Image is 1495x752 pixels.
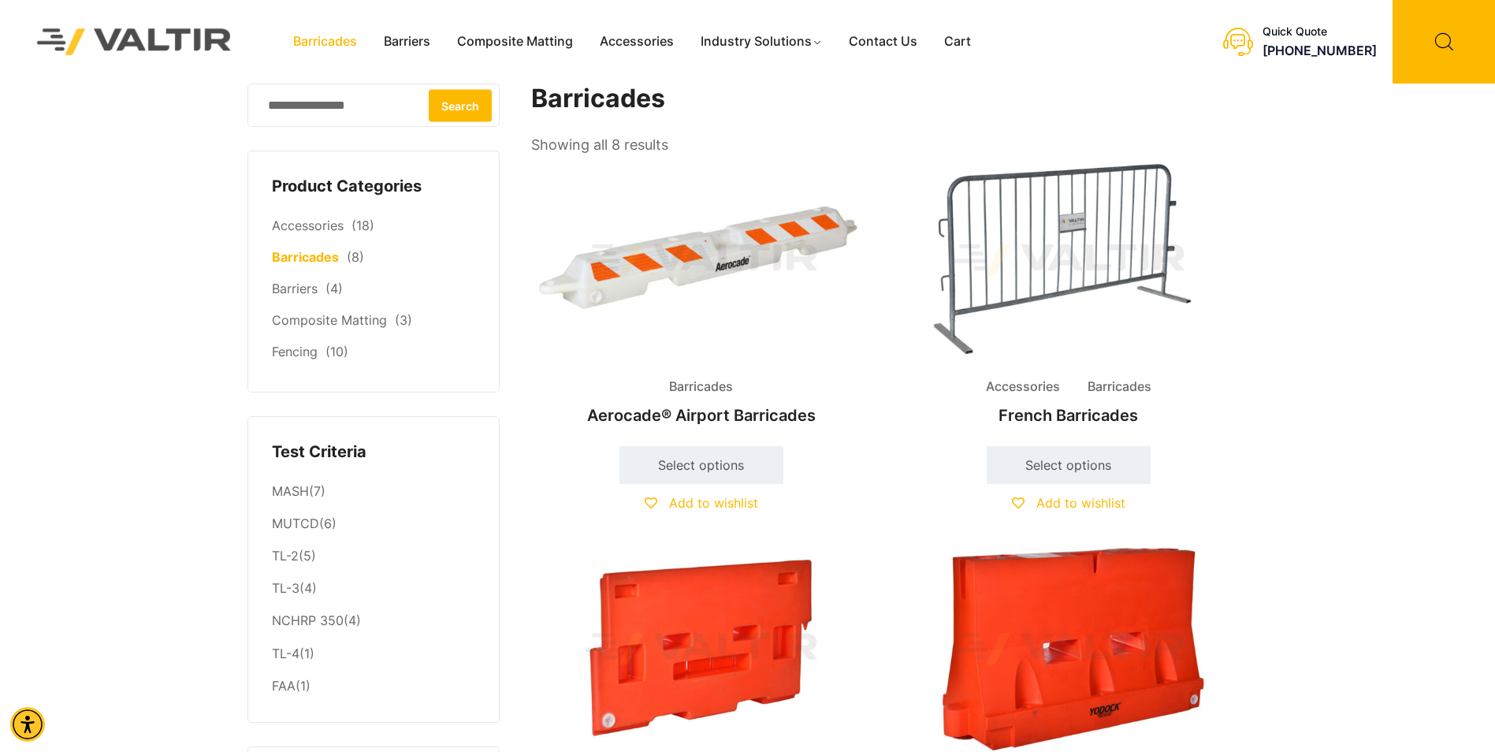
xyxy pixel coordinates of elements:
h1: Barricades [531,84,1240,114]
h4: Test Criteria [272,441,475,464]
span: (3) [395,312,412,328]
a: Add to wishlist [645,495,758,511]
a: Accessories [586,30,687,54]
li: (4) [272,605,475,638]
a: call (888) 496-3625 [1263,43,1377,58]
li: (5) [272,541,475,573]
li: (6) [272,508,475,541]
h2: Aerocade® Airport Barricades [531,398,872,433]
span: Add to wishlist [1036,495,1125,511]
button: Search [429,89,492,121]
p: Showing all 8 results [531,132,668,158]
h4: Product Categories [272,175,475,199]
a: Barriers [370,30,444,54]
a: BarricadesAerocade® Airport Barricades [531,158,872,433]
a: NCHRP 350 [272,612,344,628]
img: Valtir Rentals [17,8,252,75]
img: A white traffic barrier with orange reflective stripes, labeled "Aerocade." [531,158,872,362]
div: Accessibility Menu [10,707,45,742]
span: Add to wishlist [669,495,758,511]
a: FAA [272,678,296,694]
span: Barricades [657,375,745,399]
a: TL-2 [272,548,299,564]
a: Barricades [280,30,370,54]
a: Composite Matting [444,30,586,54]
a: MUTCD [272,516,319,531]
img: Barricades [531,547,872,751]
a: Barricades [272,249,339,265]
a: MASH [272,483,309,499]
a: Fencing [272,344,318,359]
a: Composite Matting [272,312,387,328]
span: (4) [325,281,343,296]
li: (7) [272,475,475,508]
input: Search for: [247,84,500,127]
a: Industry Solutions [687,30,836,54]
a: TL-4 [272,646,299,661]
li: (4) [272,573,475,605]
a: Cart [931,30,984,54]
span: (10) [325,344,348,359]
a: Add to wishlist [1012,495,1125,511]
a: Accessories [272,218,344,233]
div: Quick Quote [1263,25,1377,39]
a: TL-3 [272,580,299,596]
a: Barriers [272,281,318,296]
a: Select options for “Aerocade® Airport Barricades” [619,446,783,484]
li: (1) [272,638,475,670]
a: Accessories BarricadesFrench Barricades [898,158,1239,433]
span: Barricades [1076,375,1163,399]
span: Accessories [974,375,1072,399]
a: Contact Us [835,30,931,54]
span: (8) [347,249,364,265]
span: (18) [351,218,374,233]
h2: French Barricades [898,398,1239,433]
li: (1) [272,670,475,698]
img: Accessories [898,158,1239,362]
img: Barricades [898,547,1239,751]
a: Select options for “French Barricades” [987,446,1151,484]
